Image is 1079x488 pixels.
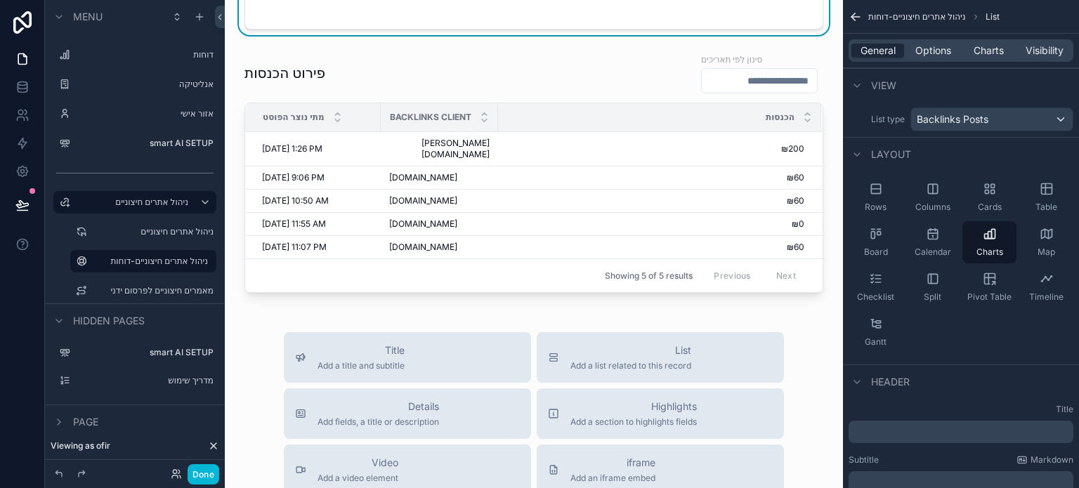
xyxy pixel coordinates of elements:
button: Charts [962,221,1016,263]
span: Add a title and subtitle [318,360,405,371]
label: אנליטיקה [76,79,214,90]
label: Subtitle [849,454,879,466]
button: Columns [905,176,960,218]
span: Gantt [865,336,887,348]
button: Cards [962,176,1016,218]
span: Rows [865,202,887,213]
span: Visibility [1026,44,1064,58]
button: Map [1019,221,1073,263]
span: Charts [976,246,1003,258]
span: Details [318,400,439,414]
label: List type [849,114,905,125]
span: Backlinks Posts [917,112,988,126]
button: Board [849,221,903,263]
span: Header [871,375,910,389]
button: HighlightsAdd a section to highlights fields [537,388,784,439]
span: Add fields, a title or description [318,416,439,428]
button: Gantt [849,311,903,353]
button: Checklist [849,266,903,308]
button: Table [1019,176,1073,218]
button: Timeline [1019,266,1073,308]
span: Viewing as ofir [51,440,110,451]
span: Add a video element [318,473,398,484]
label: smart AI SETUP [76,347,214,358]
label: Title [849,404,1073,415]
span: Cards [978,202,1002,213]
span: Columns [915,202,950,213]
label: מאמרים חיצוניים לפרסום ידני [93,285,214,296]
button: Pivot Table [962,266,1016,308]
button: DetailsAdd fields, a title or description [284,388,531,439]
label: אזור אישי [76,108,214,119]
label: ניהול אתרים חיצוניים [76,197,188,208]
label: ניהול אתרים חיצוניים [93,226,214,237]
label: דוחות [76,49,214,60]
span: Layout [871,147,911,161]
span: Highlights [570,400,697,414]
span: Page [73,415,98,429]
span: General [861,44,896,58]
span: Markdown [1031,454,1073,466]
span: iframe [570,456,655,470]
span: Timeline [1029,291,1064,303]
span: Options [915,44,951,58]
span: List [986,11,1000,22]
span: Board [864,246,888,258]
label: ניהול אתרים חיצוניים-דוחות [93,256,208,267]
span: Checklist [857,291,894,303]
button: ListAdd a list related to this record [537,332,784,383]
span: ניהול אתרים חיצוניים-דוחות [868,11,966,22]
span: Split [924,291,941,303]
label: smart AI SETUP [76,138,214,149]
button: Split [905,266,960,308]
span: Add a section to highlights fields [570,416,697,428]
span: Calendar [915,246,951,258]
span: Showing 5 of 5 results [605,270,693,282]
span: Add an iframe embed [570,473,655,484]
span: Map [1038,246,1055,258]
span: Backlinks Client [390,112,471,123]
div: scrollable content [849,421,1073,443]
span: Video [318,456,398,470]
a: Markdown [1016,454,1073,466]
button: TitleAdd a title and subtitle [284,332,531,383]
span: List [570,343,691,357]
span: Menu [73,10,103,24]
span: הכנסות [766,112,794,123]
button: Calendar [905,221,960,263]
span: Add a list related to this record [570,360,691,371]
span: View [871,79,896,93]
span: Pivot Table [967,291,1012,303]
label: מדריך שימוש [76,375,214,386]
span: Table [1035,202,1057,213]
button: Backlinks Posts [910,107,1073,131]
span: Charts [974,44,1004,58]
button: Done [188,464,219,484]
span: Hidden pages [73,314,145,328]
span: מתי נוצר הפוסט [263,112,325,123]
button: Rows [849,176,903,218]
span: Title [318,343,405,357]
